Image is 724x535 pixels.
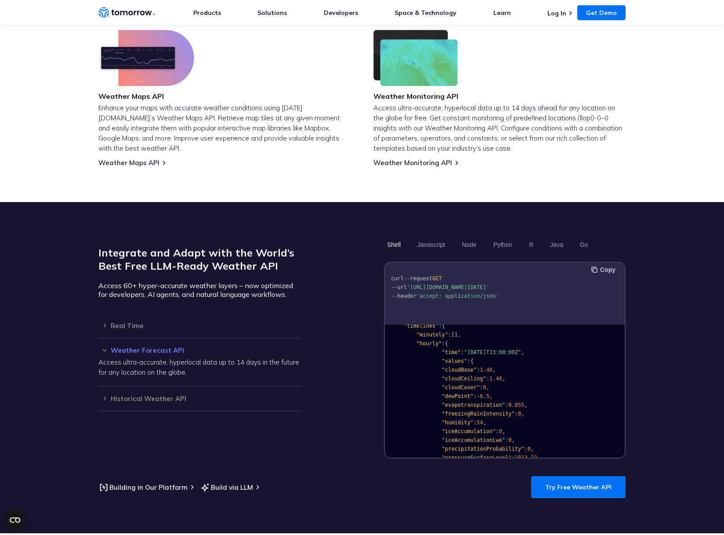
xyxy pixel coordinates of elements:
[459,237,479,252] button: Node
[518,411,521,417] span: 0
[524,402,527,408] span: ,
[442,446,525,452] span: "precipitationProbability"
[493,9,511,17] a: Learn
[98,395,300,402] h3: Historical Weather API
[480,384,483,390] span: :
[98,159,159,167] a: Weather Maps API
[395,9,456,17] a: Space & Technology
[505,437,508,443] span: :
[502,428,505,434] span: ,
[442,428,496,434] span: "iceAccumulation"
[577,5,626,20] a: Get Demo
[391,284,397,290] span: --
[474,393,477,399] span: :
[471,358,474,364] span: {
[547,237,566,252] button: Java
[193,9,221,17] a: Products
[526,237,536,252] button: R
[445,340,448,347] span: {
[98,322,300,329] h3: Real Time
[448,332,451,338] span: :
[577,237,591,252] button: Go
[461,349,464,355] span: :
[521,349,524,355] span: ,
[257,9,287,17] a: Solutions
[458,332,461,338] span: ,
[200,482,253,493] a: Build via LLM
[442,358,467,364] span: "values"
[515,455,537,461] span: 1013.22
[384,237,404,252] button: Shell
[547,9,566,17] a: Log In
[483,419,486,426] span: ,
[324,9,358,17] a: Developers
[416,332,448,338] span: "minutely"
[591,265,618,275] button: Copy
[416,340,442,347] span: "hourly"
[4,510,25,531] button: Open CMP widget
[442,393,474,399] span: "dewPoint"
[464,349,521,355] span: "[DATE]T13:00:00Z"
[524,446,527,452] span: :
[512,437,515,443] span: ,
[483,384,486,390] span: 0
[410,275,432,282] span: request
[442,323,445,329] span: {
[537,455,540,461] span: ,
[442,402,506,408] span: "evapotranspiration"
[98,347,300,354] h3: Weather Forecast API
[508,402,524,408] span: 0.055
[98,6,156,19] a: Home link
[492,367,496,373] span: ,
[397,293,416,299] span: header
[442,455,512,461] span: "pressureSurfaceLevel"
[489,376,502,382] span: 1.46
[531,476,626,498] a: Try Free Weather API
[442,349,461,355] span: "time"
[442,411,515,417] span: "freezingRainIntensity"
[499,428,502,434] span: 0
[477,367,480,373] span: :
[98,281,300,299] p: Access 60+ hyper-accurate weather layers – now optimized for developers, AI agents, and natural l...
[98,91,194,101] h3: Weather Maps API
[528,446,531,452] span: 0
[407,284,489,290] span: '[URL][DOMAIN_NAME][DATE]'
[515,411,518,417] span: :
[508,437,511,443] span: 0
[442,437,506,443] span: "iceAccumulationLwe"
[391,275,404,282] span: curl
[521,411,524,417] span: ,
[391,293,397,299] span: --
[474,419,477,426] span: :
[397,284,407,290] span: url
[505,402,508,408] span: :
[404,275,410,282] span: --
[98,482,188,493] a: Building in Our Platform
[451,332,454,338] span: [
[496,428,499,434] span: :
[432,275,442,282] span: GET
[486,376,489,382] span: :
[373,91,458,101] h3: Weather Monitoring API
[442,376,486,382] span: "cloudCeiling"
[373,159,452,167] a: Weather Monitoring API
[467,358,470,364] span: :
[490,237,516,252] button: Python
[477,393,480,399] span: -
[438,323,442,329] span: :
[442,384,480,390] span: "cloudCover"
[442,367,477,373] span: "cloudBase"
[404,323,438,329] span: "timelines"
[442,340,445,347] span: :
[512,455,515,461] span: :
[455,332,458,338] span: ]
[414,237,448,252] button: Javascript
[373,103,626,153] p: Access ultra-accurate, hyperlocal data up to 14 days ahead for any location on the globe for free...
[477,419,483,426] span: 54
[489,393,492,399] span: ,
[98,103,351,153] p: Enhance your maps with accurate weather conditions using [DATE][DOMAIN_NAME]’s Weather Maps API. ...
[416,293,499,299] span: 'accept: application/json'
